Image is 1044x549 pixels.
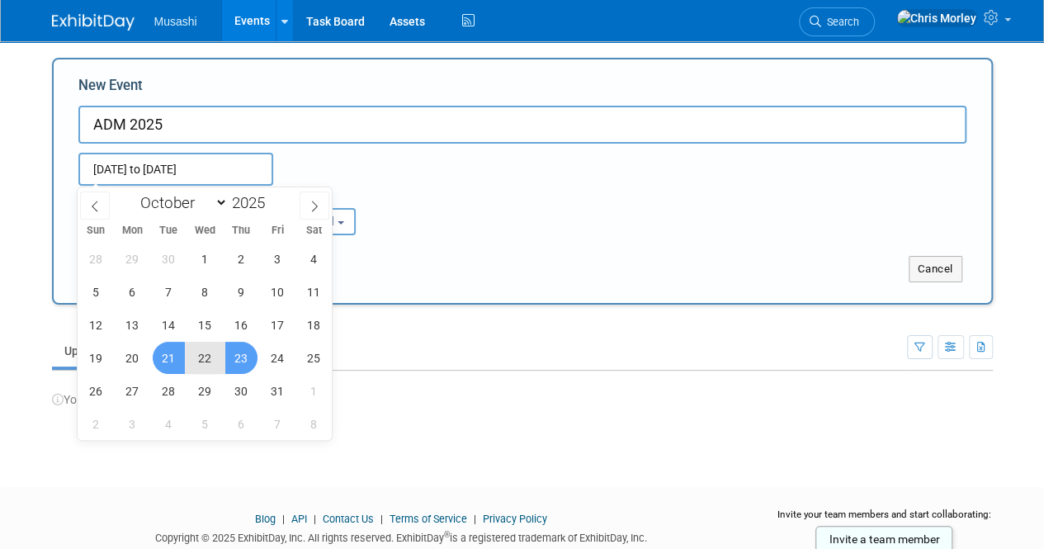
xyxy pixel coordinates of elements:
span: Sun [78,225,114,236]
a: Privacy Policy [483,513,547,525]
span: October 8, 2025 [189,276,221,308]
span: October 17, 2025 [262,309,294,341]
span: | [376,513,387,525]
label: New Event [78,76,143,102]
div: Participation: [243,186,384,207]
a: Blog [255,513,276,525]
div: Attendance / Format: [78,186,219,207]
span: October 30, 2025 [225,375,257,407]
span: October 9, 2025 [225,276,257,308]
span: November 6, 2025 [225,408,257,440]
input: Year [228,193,277,212]
span: Musashi [154,15,197,28]
span: You have no upcoming events. [52,393,220,406]
span: October 27, 2025 [116,375,149,407]
span: November 7, 2025 [262,408,294,440]
input: Start Date - End Date [78,153,273,186]
span: October 16, 2025 [225,309,257,341]
span: October 26, 2025 [80,375,112,407]
span: October 6, 2025 [116,276,149,308]
span: October 21, 2025 [153,342,185,374]
span: October 24, 2025 [262,342,294,374]
span: October 15, 2025 [189,309,221,341]
span: October 25, 2025 [298,342,330,374]
span: October 1, 2025 [189,243,221,275]
span: September 29, 2025 [116,243,149,275]
span: October 4, 2025 [298,243,330,275]
div: Copyright © 2025 ExhibitDay, Inc. All rights reserved. ExhibitDay is a registered trademark of Ex... [52,527,752,546]
img: Chris Morley [896,9,977,27]
span: November 1, 2025 [298,375,330,407]
span: October 11, 2025 [298,276,330,308]
span: | [309,513,320,525]
span: Mon [114,225,150,236]
button: Cancel [909,256,962,282]
span: | [470,513,480,525]
div: Invite your team members and start collaborating: [776,508,993,532]
span: Tue [150,225,187,236]
a: Upcoming [52,335,130,367]
span: Sat [295,225,332,236]
span: October 20, 2025 [116,342,149,374]
span: October 3, 2025 [262,243,294,275]
span: September 30, 2025 [153,243,185,275]
a: Terms of Service [390,513,467,525]
a: Contact Us [323,513,374,525]
span: October 14, 2025 [153,309,185,341]
span: November 5, 2025 [189,408,221,440]
span: October 31, 2025 [262,375,294,407]
span: Search [821,16,859,28]
select: Month [133,192,228,213]
input: Name of Trade Show / Conference [78,106,966,144]
span: October 23, 2025 [225,342,257,374]
sup: ® [444,530,450,539]
span: November 4, 2025 [153,408,185,440]
span: Thu [223,225,259,236]
span: November 3, 2025 [116,408,149,440]
span: October 18, 2025 [298,309,330,341]
a: API [291,513,307,525]
span: October 7, 2025 [153,276,185,308]
span: October 29, 2025 [189,375,221,407]
span: October 10, 2025 [262,276,294,308]
span: Fri [259,225,295,236]
span: October 2, 2025 [225,243,257,275]
span: | [278,513,289,525]
span: Wed [187,225,223,236]
a: Search [799,7,875,36]
span: October 28, 2025 [153,375,185,407]
span: October 12, 2025 [80,309,112,341]
img: ExhibitDay [52,14,135,31]
span: October 22, 2025 [189,342,221,374]
span: November 8, 2025 [298,408,330,440]
span: November 2, 2025 [80,408,112,440]
span: October 19, 2025 [80,342,112,374]
span: September 28, 2025 [80,243,112,275]
span: October 5, 2025 [80,276,112,308]
span: October 13, 2025 [116,309,149,341]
